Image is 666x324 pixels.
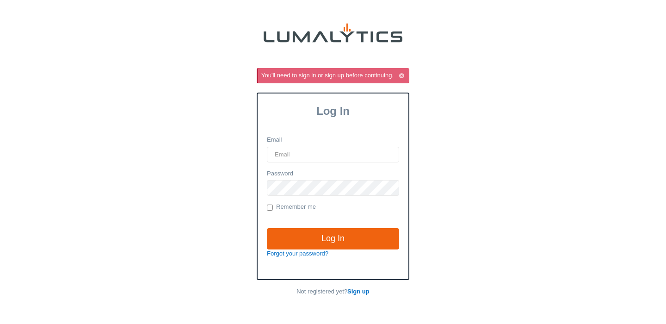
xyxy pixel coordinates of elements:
h3: Log In [258,105,408,118]
img: lumalytics-black-e9b537c871f77d9ce8d3a6940f85695cd68c596e3f819dc492052d1098752254.png [264,23,402,43]
label: Remember me [267,203,316,212]
p: Not registered yet? [257,287,409,296]
input: Log In [267,228,399,249]
label: Email [267,136,282,144]
a: Sign up [347,288,370,295]
div: You'll need to sign in or sign up before continuing. [261,71,407,80]
input: Email [267,147,399,162]
a: Forgot your password? [267,250,328,257]
label: Password [267,169,293,178]
input: Remember me [267,205,273,211]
